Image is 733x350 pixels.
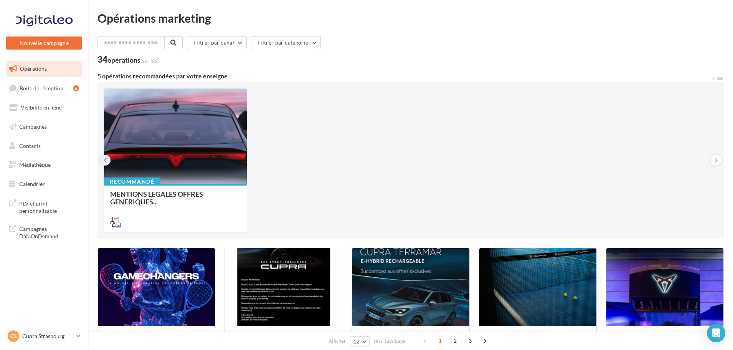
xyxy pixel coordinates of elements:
[449,335,461,347] span: 2
[20,65,47,72] span: Opérations
[6,36,82,50] button: Nouvelle campagne
[110,190,203,206] span: MENTIONS LEGALES OFFRES GENERIQUES...
[251,36,321,49] button: Filtrer par catégorie
[5,138,84,154] a: Contacts
[10,332,17,340] span: CS
[5,176,84,192] a: Calendrier
[5,119,84,135] a: Campagnes
[22,332,73,340] p: Cupra Strasbourg
[6,329,82,343] a: CS Cupra Strasbourg
[107,56,158,63] div: opérations
[5,221,84,243] a: Campagnes DataOnDemand
[350,336,370,347] button: 12
[329,337,346,345] span: Afficher
[104,177,160,186] div: Recommandé
[19,123,47,130] span: Campagnes
[97,12,724,24] div: Opérations marketing
[5,61,84,77] a: Opérations
[5,100,84,116] a: Visibilité en ligne
[19,181,45,187] span: Calendrier
[20,85,63,91] span: Boîte de réception
[97,73,712,79] div: 5 opérations recommandées par votre enseigne
[19,142,41,149] span: Contacts
[353,338,360,345] span: 12
[21,104,62,111] span: Visibilité en ligne
[5,80,84,96] a: Boîte de réception6
[19,224,79,240] span: Campagnes DataOnDemand
[5,195,84,218] a: PLV et print personnalisable
[187,36,247,49] button: Filtrer par canal
[464,335,476,347] span: 3
[19,198,79,215] span: PLV et print personnalisable
[19,161,51,168] span: Médiathèque
[73,85,79,91] div: 6
[5,157,84,173] a: Médiathèque
[707,324,725,342] div: Open Intercom Messenger
[97,55,158,64] div: 34
[374,337,406,345] span: résultats/page
[140,57,158,64] span: (sur 35)
[434,335,446,347] span: 1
